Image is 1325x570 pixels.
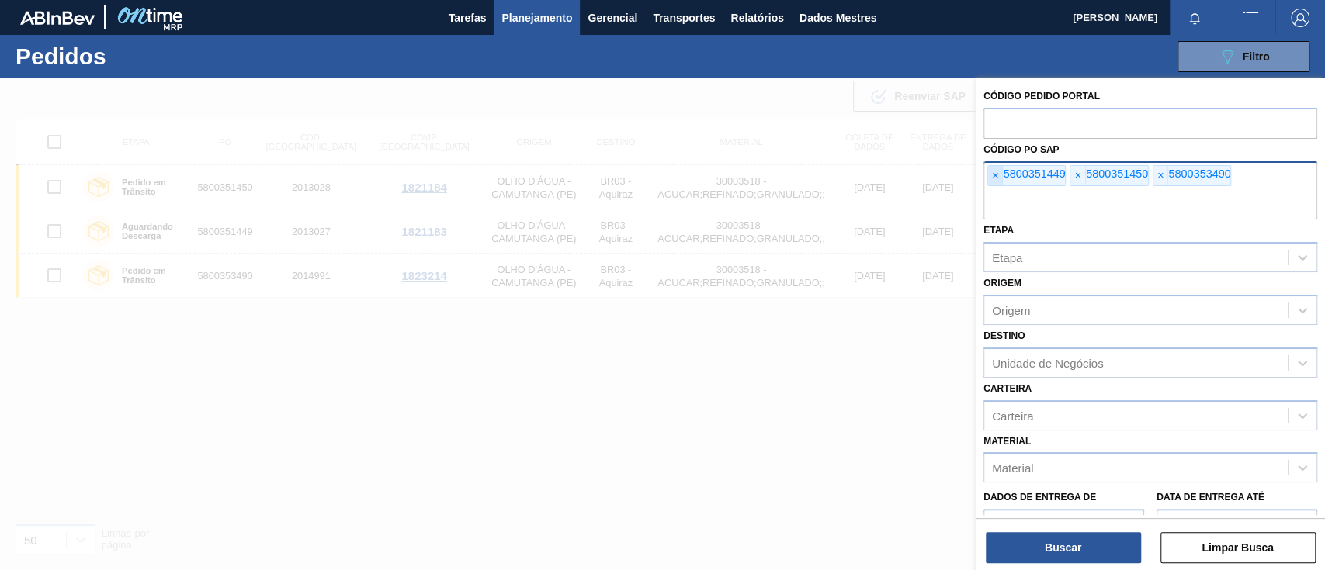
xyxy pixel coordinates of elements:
[992,461,1033,475] font: Material
[1170,7,1219,29] button: Notificações
[800,12,877,24] font: Dados Mestres
[1073,12,1157,23] font: [PERSON_NAME]
[1243,50,1270,63] font: Filtro
[983,225,1014,236] font: Etapa
[588,12,637,24] font: Gerencial
[1178,41,1309,72] button: Filtro
[20,11,95,25] img: TNhmsLtSVTkK8tSr43FrP2fwEKptu5GPRR3wAAAABJRU5ErkJggg==
[1241,9,1260,27] img: ações do usuário
[983,492,1096,503] font: Dados de Entrega de
[1157,509,1317,540] input: dd/mm/aaaa
[983,383,1032,394] font: Carteira
[992,169,998,181] font: ×
[992,409,1033,422] font: Carteira
[1168,168,1230,180] font: 5800353490
[1291,9,1309,27] img: Sair
[983,330,1025,341] font: Destino
[983,436,1031,447] font: Material
[992,356,1103,369] font: Unidade de Negócios
[1074,169,1080,181] font: ×
[992,304,1030,317] font: Origem
[983,144,1059,155] font: Código PO SAP
[1157,492,1264,503] font: Data de Entrega até
[983,278,1021,288] font: Origem
[1157,169,1164,181] font: ×
[983,509,1144,540] input: dd/mm/aaaa
[653,12,715,24] font: Transportes
[1086,168,1148,180] font: 5800351450
[730,12,783,24] font: Relatórios
[449,12,487,24] font: Tarefas
[16,43,106,69] font: Pedidos
[983,91,1100,102] font: Código Pedido Portal
[501,12,572,24] font: Planejamento
[1003,168,1065,180] font: 5800351449
[992,251,1022,264] font: Etapa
